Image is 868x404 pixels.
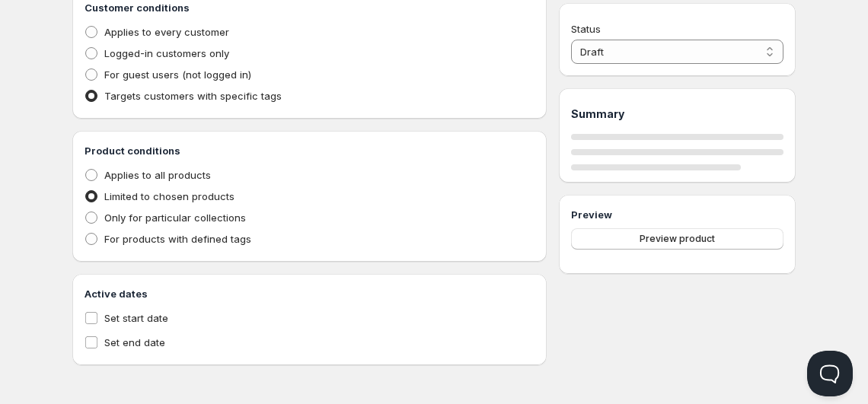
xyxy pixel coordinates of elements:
[104,68,251,81] span: For guest users (not logged in)
[104,336,165,348] span: Set end date
[640,233,715,245] span: Preview product
[104,169,211,181] span: Applies to all products
[85,286,535,301] h3: Active dates
[571,207,783,222] h3: Preview
[104,190,235,202] span: Limited to chosen products
[85,143,535,158] h3: Product conditions
[104,212,246,224] span: Only for particular collections
[571,23,601,35] span: Status
[807,351,853,396] iframe: Help Scout Beacon - Open
[104,47,229,59] span: Logged-in customers only
[104,26,229,38] span: Applies to every customer
[104,233,251,245] span: For products with defined tags
[104,90,282,102] span: Targets customers with specific tags
[104,312,168,324] span: Set start date
[571,107,783,122] h1: Summary
[571,228,783,250] button: Preview product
